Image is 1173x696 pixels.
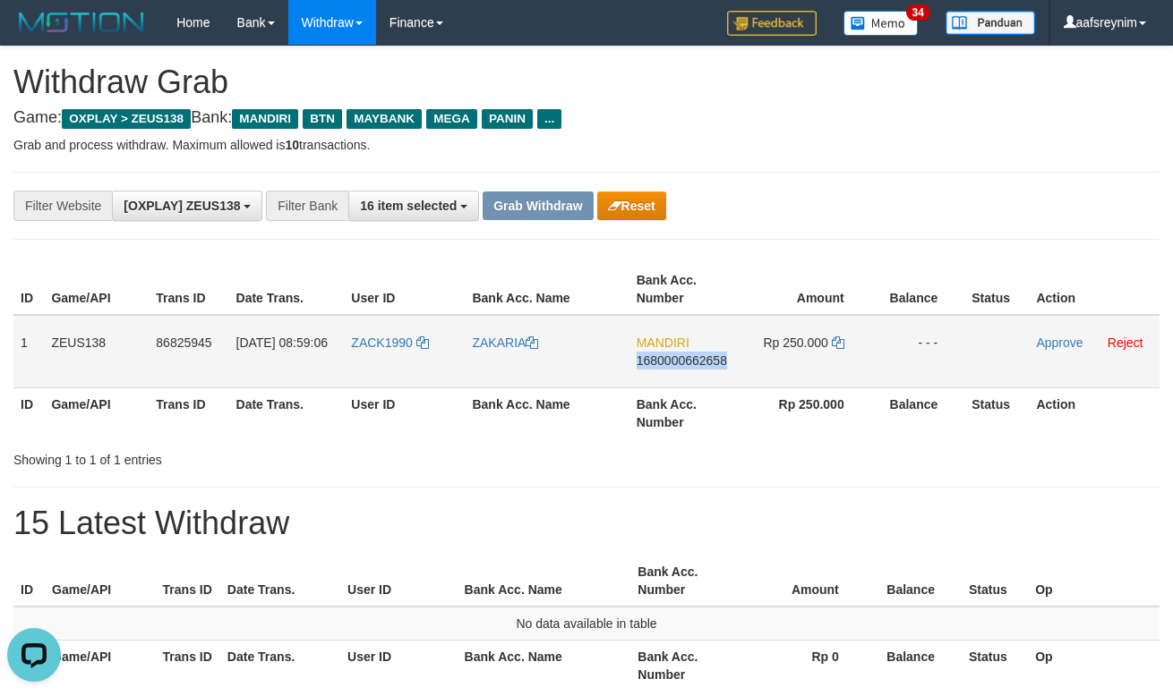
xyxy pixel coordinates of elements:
[44,315,149,388] td: ZEUS138
[124,199,240,213] span: [OXPLAY] ZEUS138
[13,264,44,315] th: ID
[962,556,1028,607] th: Status
[156,556,220,607] th: Trans ID
[906,4,930,21] span: 34
[236,335,328,350] span: [DATE] 08:59:06
[351,335,428,350] a: ZACK1990
[340,556,458,607] th: User ID
[347,109,422,129] span: MAYBANK
[482,109,533,129] span: PANIN
[1028,641,1160,692] th: Op
[348,191,479,221] button: 16 item selected
[946,11,1035,35] img: panduan.png
[749,387,870,438] th: Rp 250.000
[637,335,689,350] span: MANDIRI
[737,641,866,692] th: Rp 0
[229,264,345,315] th: Date Trans.
[303,109,342,129] span: BTN
[458,556,631,607] th: Bank Acc. Name
[156,335,211,350] span: 86825945
[962,641,1028,692] th: Status
[465,264,629,315] th: Bank Acc. Name
[232,109,298,129] span: MANDIRI
[344,264,465,315] th: User ID
[737,556,866,607] th: Amount
[220,641,340,692] th: Date Trans.
[156,641,220,692] th: Trans ID
[597,191,666,220] button: Reset
[727,11,817,36] img: Feedback.jpg
[1036,335,1083,350] a: Approve
[351,335,412,350] span: ZACK1990
[13,9,150,36] img: MOTION_logo.png
[13,64,1160,100] h1: Withdraw Grab
[1108,335,1143,350] a: Reject
[13,109,1160,127] h4: Game: Bank:
[360,199,457,213] span: 16 item selected
[483,191,593,220] button: Grab Withdraw
[340,641,458,692] th: User ID
[1028,556,1160,607] th: Op
[285,138,299,152] strong: 10
[637,353,727,368] span: Copy 1680000662658 to clipboard
[44,387,149,438] th: Game/API
[266,191,348,221] div: Filter Bank
[630,641,737,692] th: Bank Acc. Number
[13,315,44,388] td: 1
[220,556,340,607] th: Date Trans.
[871,264,965,315] th: Balance
[458,641,631,692] th: Bank Acc. Name
[964,387,1029,438] th: Status
[629,264,749,315] th: Bank Acc. Number
[866,556,962,607] th: Balance
[832,335,844,350] a: Copy 250000 to clipboard
[1029,264,1160,315] th: Action
[13,505,1160,541] h1: 15 Latest Withdraw
[866,641,962,692] th: Balance
[44,264,149,315] th: Game/API
[344,387,465,438] th: User ID
[871,387,965,438] th: Balance
[149,387,228,438] th: Trans ID
[465,387,629,438] th: Bank Acc. Name
[630,556,737,607] th: Bank Acc. Number
[426,109,477,129] span: MEGA
[13,136,1160,154] p: Grab and process withdraw. Maximum allowed is transactions.
[629,387,749,438] th: Bank Acc. Number
[472,335,538,350] a: ZAKARIA
[964,264,1029,315] th: Status
[62,109,191,129] span: OXPLAY > ZEUS138
[13,387,44,438] th: ID
[763,335,827,350] span: Rp 250.000
[149,264,228,315] th: Trans ID
[13,444,475,469] div: Showing 1 to 1 of 1 entries
[13,607,1160,641] td: No data available in table
[7,7,61,61] button: Open LiveChat chat widget
[112,191,262,221] button: [OXPLAY] ZEUS138
[45,556,155,607] th: Game/API
[537,109,561,129] span: ...
[45,641,155,692] th: Game/API
[749,264,870,315] th: Amount
[871,315,965,388] td: - - -
[13,191,112,221] div: Filter Website
[1029,387,1160,438] th: Action
[843,11,919,36] img: Button%20Memo.svg
[229,387,345,438] th: Date Trans.
[13,556,45,607] th: ID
